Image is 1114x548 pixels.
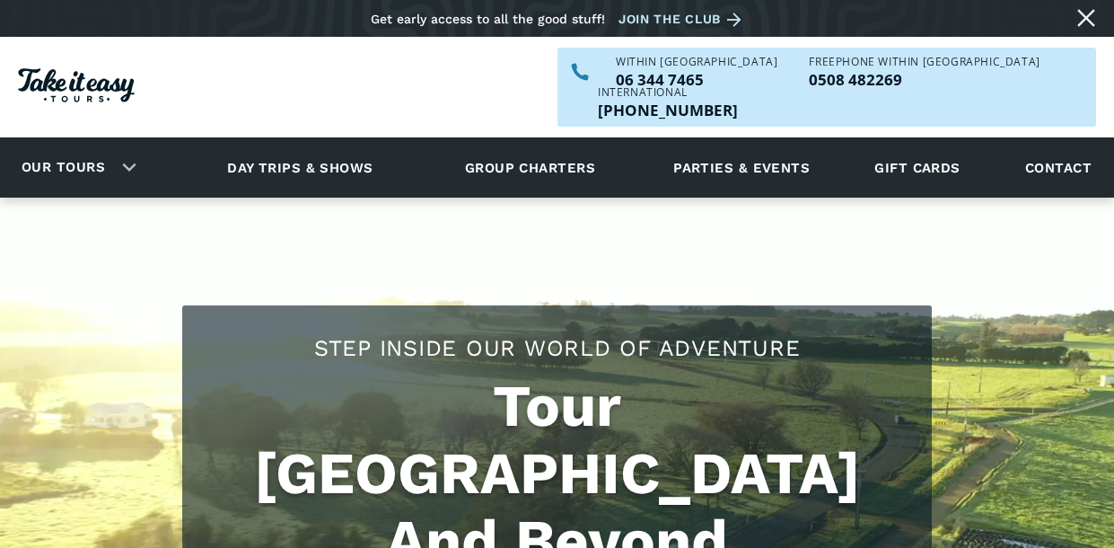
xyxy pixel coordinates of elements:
[205,143,396,192] a: Day trips & shows
[809,72,1039,87] a: Call us freephone within NZ on 0508482269
[598,102,738,118] a: Call us outside of NZ on +6463447465
[616,72,777,87] a: Call us within NZ on 063447465
[18,59,135,116] a: Homepage
[200,332,914,364] h2: Step Inside Our World Of Adventure
[598,87,738,98] div: International
[18,68,135,102] img: Take it easy Tours logo
[443,143,618,192] a: Group charters
[371,12,605,26] div: Get early access to all the good stuff!
[616,72,777,87] p: 06 344 7465
[1016,143,1101,192] a: Contact
[618,8,748,31] a: Join the club
[809,57,1039,67] div: Freephone WITHIN [GEOGRAPHIC_DATA]
[664,143,819,192] a: Parties & events
[8,146,118,189] a: Our tours
[598,102,738,118] p: [PHONE_NUMBER]
[1072,4,1101,32] a: Close message
[809,72,1039,87] p: 0508 482269
[865,143,969,192] a: Gift cards
[616,57,777,67] div: WITHIN [GEOGRAPHIC_DATA]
